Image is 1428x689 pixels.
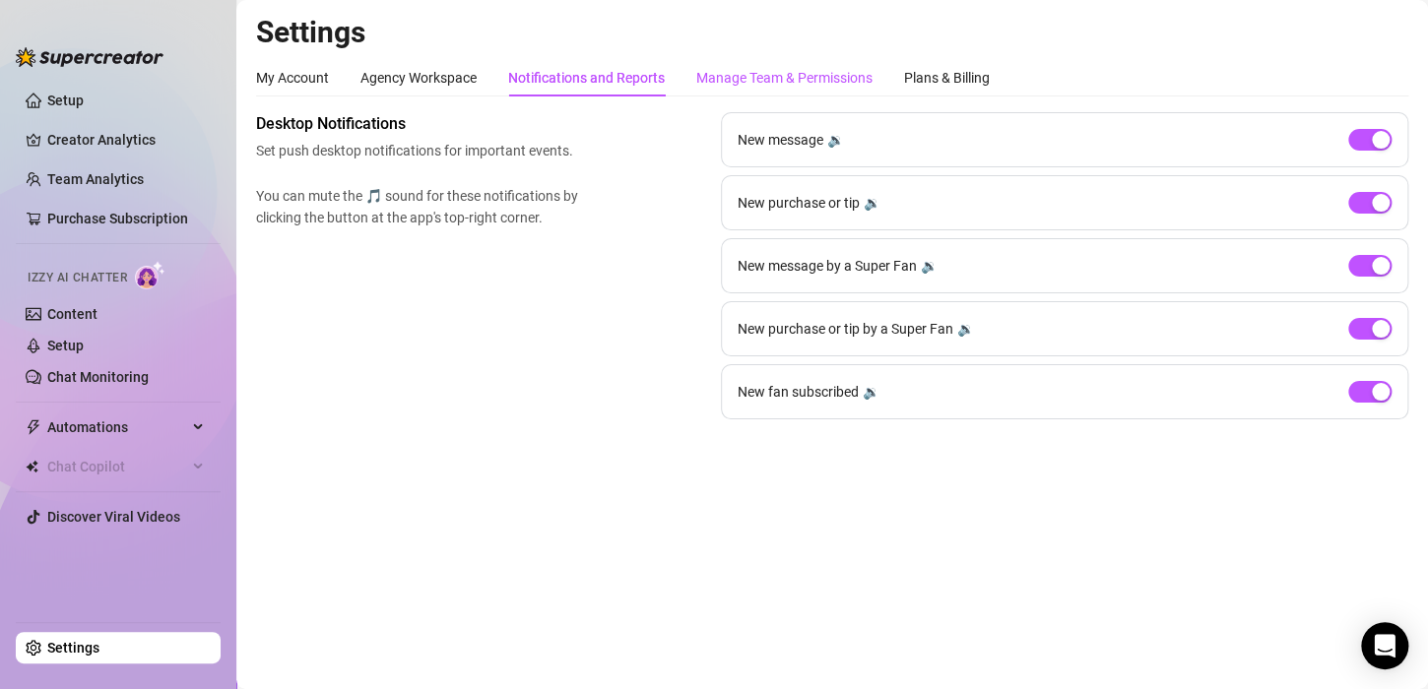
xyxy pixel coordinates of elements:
[47,451,187,482] span: Chat Copilot
[135,261,165,289] img: AI Chatter
[1361,622,1408,669] div: Open Intercom Messenger
[256,14,1408,51] h2: Settings
[16,47,163,67] img: logo-BBDzfeDw.svg
[738,381,859,403] span: New fan subscribed
[360,67,477,89] div: Agency Workspace
[26,460,38,473] img: Chat Copilot
[28,269,127,287] span: Izzy AI Chatter
[47,640,99,656] a: Settings
[256,185,587,228] span: You can mute the 🎵 sound for these notifications by clicking the button at the app's top-right co...
[696,67,873,89] div: Manage Team & Permissions
[26,419,41,435] span: thunderbolt
[256,67,329,89] div: My Account
[738,192,860,214] span: New purchase or tip
[738,255,917,277] span: New message by a Super Fan
[864,192,880,214] div: 🔉
[47,338,84,353] a: Setup
[47,411,187,443] span: Automations
[827,129,844,151] div: 🔉
[904,67,990,89] div: Plans & Billing
[256,112,587,136] span: Desktop Notifications
[256,140,587,161] span: Set push desktop notifications for important events.
[47,306,97,322] a: Content
[47,369,149,385] a: Chat Monitoring
[921,255,938,277] div: 🔉
[738,318,953,340] span: New purchase or tip by a Super Fan
[47,124,205,156] a: Creator Analytics
[47,171,144,187] a: Team Analytics
[47,509,180,525] a: Discover Viral Videos
[47,93,84,108] a: Setup
[47,211,188,226] a: Purchase Subscription
[738,129,823,151] span: New message
[508,67,665,89] div: Notifications and Reports
[957,318,974,340] div: 🔉
[863,381,879,403] div: 🔉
